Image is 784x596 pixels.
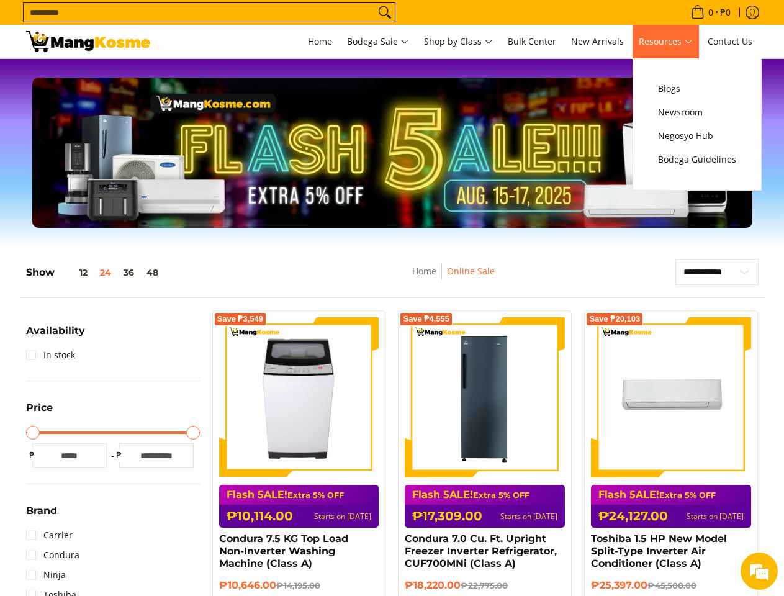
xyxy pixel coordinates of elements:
[652,77,742,101] a: Blogs
[26,545,79,565] a: Condura
[591,533,727,569] a: Toshiba 1.5 HP New Model Split-Type Inverter Air Conditioner (Class A)
[508,35,556,47] span: Bulk Center
[658,129,736,144] span: Negosyo Hub
[26,403,53,413] span: Price
[26,525,73,545] a: Carrier
[341,25,415,58] a: Bodega Sale
[652,148,742,171] a: Bodega Guidelines
[276,580,320,590] del: ₱14,195.00
[591,317,751,477] img: Toshiba 1.5 HP New Model Split-Type Inverter Air Conditioner (Class A)
[658,81,736,97] span: Blogs
[217,315,264,323] span: Save ₱3,549
[652,124,742,148] a: Negosyo Hub
[26,565,66,585] a: Ninja
[113,449,125,461] span: ₱
[405,317,565,477] img: Condura 7.0 Cu. Ft. Upright Freezer Inverter Refrigerator, CUF700MNi (Class A)
[591,579,751,592] h6: ₱25,397.00
[424,34,493,50] span: Shop by Class
[26,326,85,345] summary: Open
[706,8,715,17] span: 0
[708,35,752,47] span: Contact Us
[502,25,562,58] a: Bulk Center
[565,25,630,58] a: New Arrivals
[140,268,164,278] button: 48
[55,268,94,278] button: 12
[405,579,565,592] h6: ₱18,220.00
[687,6,734,19] span: •
[633,25,699,58] a: Resources
[26,326,85,336] span: Availability
[403,315,449,323] span: Save ₱4,555
[418,25,499,58] a: Shop by Class
[571,35,624,47] span: New Arrivals
[26,506,57,525] summary: Open
[658,105,736,120] span: Newsroom
[163,25,759,58] nav: Main Menu
[302,25,338,58] a: Home
[412,265,436,277] a: Home
[224,317,374,477] img: condura-7.5kg-topload-non-inverter-washing-machine-class-c-full-view-mang-kosme
[219,533,348,569] a: Condura 7.5 KG Top Load Non-Inverter Washing Machine (Class A)
[26,345,75,365] a: In stock
[447,265,495,277] a: Online Sale
[26,266,164,279] h5: Show
[461,580,508,590] del: ₱22,775.00
[652,101,742,124] a: Newsroom
[26,403,53,422] summary: Open
[308,35,332,47] span: Home
[647,580,696,590] del: ₱45,500.00
[718,8,732,17] span: ₱0
[26,449,38,461] span: ₱
[94,268,117,278] button: 24
[658,152,736,168] span: Bodega Guidelines
[26,506,57,516] span: Brand
[375,3,395,22] button: Search
[117,268,140,278] button: 36
[26,31,150,52] img: BREAKING NEWS: Flash 5ale! August 15-17, 2025 l Mang Kosme
[701,25,759,58] a: Contact Us
[589,315,640,323] span: Save ₱20,103
[347,34,409,50] span: Bodega Sale
[334,264,573,292] nav: Breadcrumbs
[405,533,557,569] a: Condura 7.0 Cu. Ft. Upright Freezer Inverter Refrigerator, CUF700MNi (Class A)
[639,34,693,50] span: Resources
[219,579,379,592] h6: ₱10,646.00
